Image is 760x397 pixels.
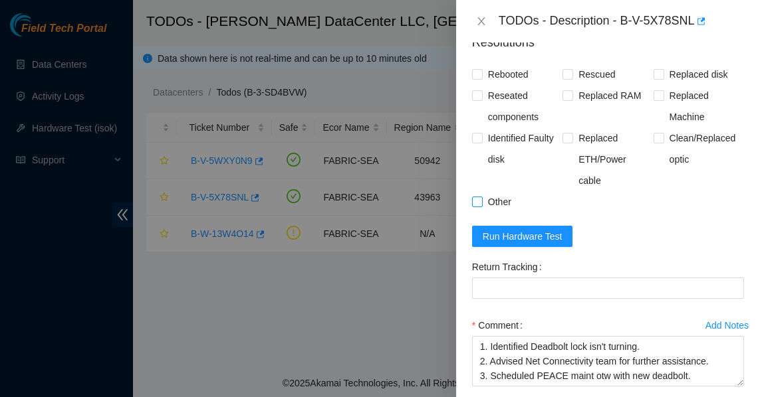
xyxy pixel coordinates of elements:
span: Other [483,191,517,212]
label: Comment [472,315,528,336]
span: Rescued [573,64,620,85]
span: Identified Faulty disk [483,127,563,170]
button: Close [472,15,491,28]
input: Return Tracking [472,278,744,299]
div: Add Notes [705,321,749,330]
button: Run Hardware Test [472,226,573,247]
span: Replaced disk [664,64,733,85]
span: Clean/Replaced optic [664,127,744,170]
textarea: Comment [472,336,744,386]
span: Replaced Machine [664,85,744,127]
span: close [476,16,487,27]
span: Run Hardware Test [483,229,563,244]
span: Rebooted [483,64,534,85]
span: Replaced RAM [573,85,646,106]
span: Reseated components [483,85,563,127]
label: Return Tracking [472,256,547,278]
div: TODOs - Description - B-V-5X78SNL [499,11,744,32]
span: Replaced ETH/Power cable [573,127,653,191]
button: Add Notes [705,315,749,336]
